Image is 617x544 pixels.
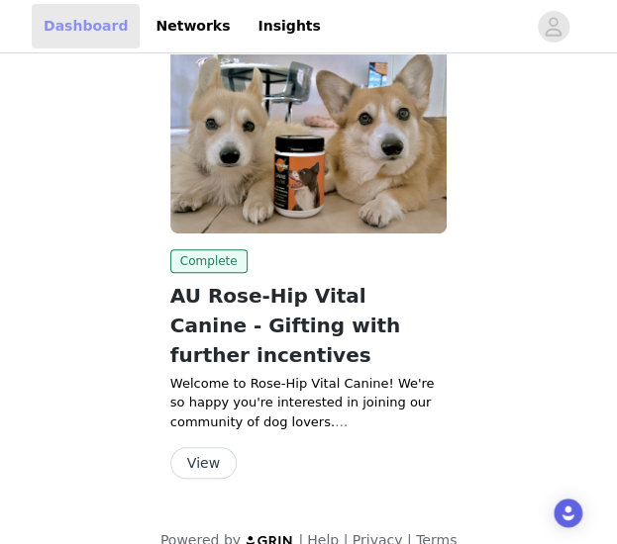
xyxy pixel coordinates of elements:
div: avatar [544,11,563,43]
span: Welcome to Rose-Hip Vital Canine! We're so happy you're interested in joining our community of do... [170,376,435,429]
button: View [170,447,237,479]
span: Complete [170,249,248,273]
div: Open Intercom Messenger [554,499,582,527]
a: View [170,456,237,471]
h2: AU Rose-Hip Vital Canine - Gifting with further incentives [170,281,448,370]
img: Rose Hip Vital AU [170,26,448,233]
a: Insights [246,4,332,48]
a: Dashboard [32,4,140,48]
a: Networks [144,4,242,48]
